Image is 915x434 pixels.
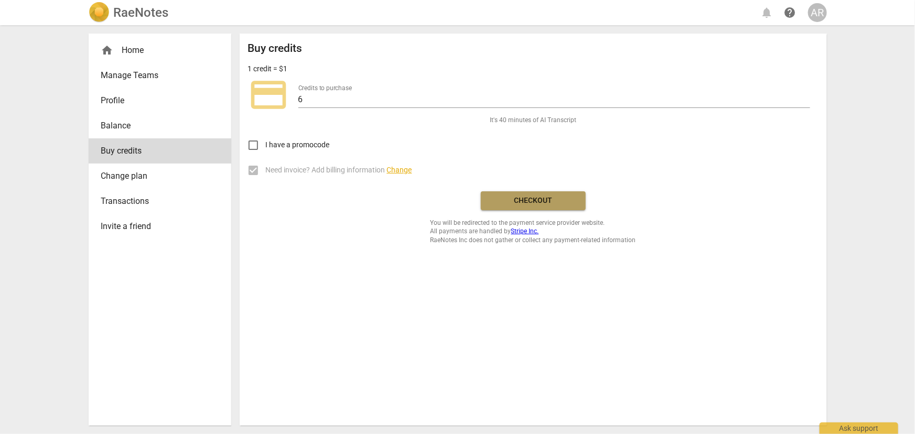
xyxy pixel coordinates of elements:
div: Home [89,38,231,63]
span: Checkout [489,196,577,206]
a: Buy credits [89,138,231,164]
span: You will be redirected to the payment service provider website. All payments are handled by RaeNo... [430,219,636,245]
label: Credits to purchase [298,85,352,91]
span: It's 40 minutes of AI Transcript [490,116,576,125]
img: Logo [89,2,110,23]
button: Checkout [481,191,586,210]
span: Change plan [101,170,210,182]
a: Stripe Inc. [511,227,539,235]
h2: Buy credits [248,42,303,55]
span: Need invoice? Add billing information [266,165,412,176]
h2: RaeNotes [114,5,169,20]
a: Profile [89,88,231,113]
a: Balance [89,113,231,138]
span: Buy credits [101,145,210,157]
span: Invite a friend [101,220,210,233]
span: Profile [101,94,210,107]
span: Manage Teams [101,69,210,82]
span: Balance [101,120,210,132]
span: credit_card [248,74,290,116]
p: 1 credit = $1 [248,63,288,74]
div: Home [101,44,210,57]
div: Ask support [820,422,898,434]
a: Help [781,3,800,22]
a: Transactions [89,189,231,214]
a: Invite a friend [89,214,231,239]
span: Change [387,166,412,174]
a: Manage Teams [89,63,231,88]
span: home [101,44,114,57]
a: Change plan [89,164,231,189]
span: Transactions [101,195,210,208]
span: help [784,6,796,19]
a: LogoRaeNotes [89,2,169,23]
span: I have a promocode [266,139,330,150]
button: AR [808,3,827,22]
